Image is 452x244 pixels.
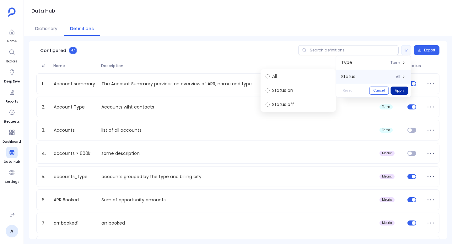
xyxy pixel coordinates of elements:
[99,104,377,110] p: Accounts wiht contacts
[8,8,16,17] img: petavue logo
[39,127,51,134] span: 3.
[51,197,81,203] a: ARR Booked
[64,22,100,36] button: Definitions
[3,139,21,144] span: Dashboard
[29,22,64,36] button: Dictionary
[51,81,98,87] a: Account summary
[99,220,377,226] p: arr booked
[51,104,87,110] a: Account Type
[6,87,18,104] a: Reports
[6,26,18,44] a: Home
[39,63,51,68] span: #
[382,105,390,109] span: term
[51,173,90,180] a: accounts_type
[382,151,392,155] span: metric
[391,87,408,95] button: Apply
[4,79,20,84] span: Deep Dive
[341,59,352,66] span: Type
[5,179,19,184] span: Settings
[40,47,66,54] span: Configured
[382,198,392,202] span: metric
[51,220,81,226] a: arr booked1
[39,81,51,87] span: 1.
[39,104,51,110] span: 2.
[6,59,18,64] span: Explore
[266,88,270,93] input: Status on
[99,150,377,157] p: some description
[261,98,336,112] label: Status off
[51,63,99,68] span: Name
[69,47,77,54] span: 47
[99,63,377,68] span: Description
[99,173,377,180] p: accounts grouped by the type and billing city
[4,159,20,164] span: Data Hub
[4,119,19,124] span: Requests
[51,127,77,134] a: Accounts
[4,147,20,164] a: Data Hub
[4,66,20,84] a: Deep Dive
[396,74,400,79] span: All
[382,221,392,225] span: metric
[261,83,336,98] label: Status on
[382,175,392,178] span: metric
[6,225,18,237] a: A
[369,87,389,95] button: Cancel
[298,45,399,55] input: Search definitions
[424,48,435,53] span: Export
[382,128,390,132] span: term
[405,63,425,68] span: Status
[266,74,270,78] input: All
[99,197,377,203] p: Sum of opportunity amounts
[31,7,55,15] h1: Data Hub
[6,46,18,64] a: Explore
[39,150,51,157] span: 4.
[261,69,336,83] label: All
[6,39,18,44] span: Home
[341,73,355,80] span: Status
[39,197,51,203] span: 6.
[5,167,19,184] a: Settings
[3,127,21,144] a: Dashboard
[414,45,439,55] button: Export
[266,103,270,107] input: Status off
[6,99,18,104] span: Reports
[51,150,93,157] a: accounts > 600k
[390,60,400,65] span: Term
[4,107,19,124] a: Requests
[99,127,377,134] p: list of all accounts.
[39,220,51,226] span: 7.
[99,81,377,87] p: The Account Summary provides an overview of ARR, name and type
[39,173,51,180] span: 5.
